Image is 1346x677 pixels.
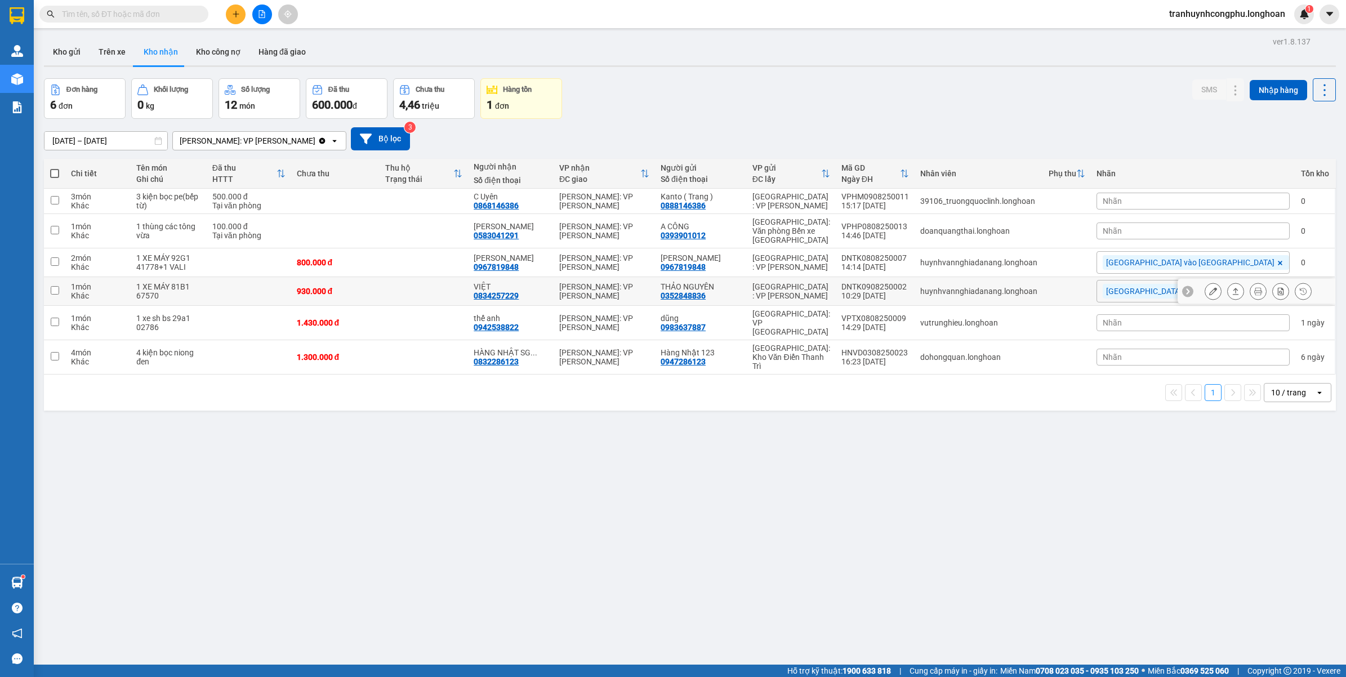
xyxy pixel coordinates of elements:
[385,175,453,184] div: Trạng thái
[920,169,1037,178] div: Nhân viên
[752,282,830,300] div: [GEOGRAPHIC_DATA] : VP [PERSON_NAME]
[747,159,836,189] th: Toggle SortBy
[1307,5,1311,13] span: 1
[12,603,23,613] span: question-circle
[474,357,519,366] div: 0832286123
[136,314,201,332] div: 1 xe sh bs 29a1 02786
[559,253,649,271] div: [PERSON_NAME]: VP [PERSON_NAME]
[920,226,1037,235] div: doanquangthai.longhoan
[752,344,830,371] div: [GEOGRAPHIC_DATA]: Kho Văn Điển Thanh Trì
[399,98,420,112] span: 4,46
[12,628,23,639] span: notification
[661,163,741,172] div: Người gửi
[661,201,706,210] div: 0888146386
[380,159,468,189] th: Toggle SortBy
[71,323,125,332] div: Khác
[910,665,997,677] span: Cung cấp máy in - giấy in:
[559,222,649,240] div: [PERSON_NAME]: VP [PERSON_NAME]
[47,10,55,18] span: search
[1299,9,1309,19] img: icon-new-feature
[661,357,706,366] div: 0947286123
[661,175,741,184] div: Số điện thoại
[920,318,1037,327] div: vutrunghieu.longhoan
[135,38,187,65] button: Kho nhận
[559,175,640,184] div: ĐC giao
[752,253,830,271] div: [GEOGRAPHIC_DATA] : VP [PERSON_NAME]
[249,38,315,65] button: Hàng đã giao
[297,287,374,296] div: 930.000 đ
[71,262,125,271] div: Khác
[661,222,741,231] div: A CÔNG
[841,231,909,240] div: 14:46 [DATE]
[1301,318,1329,327] div: 1
[317,135,318,146] input: Selected Hồ Chí Minh: VP Bình Thạnh.
[219,78,300,119] button: Số lượng12món
[559,163,640,172] div: VP nhận
[487,98,493,112] span: 1
[474,314,548,323] div: thế anh
[1000,665,1139,677] span: Miền Nam
[899,665,901,677] span: |
[661,231,706,240] div: 0393901012
[1227,283,1244,300] div: Giao hàng
[59,101,73,110] span: đơn
[1315,388,1324,397] svg: open
[353,101,357,110] span: đ
[1043,159,1091,189] th: Toggle SortBy
[180,135,315,146] div: [PERSON_NAME]: VP [PERSON_NAME]
[1320,5,1339,24] button: caret-down
[11,45,23,57] img: warehouse-icon
[71,357,125,366] div: Khác
[531,348,537,357] span: ...
[1301,169,1329,178] div: Tồn kho
[252,5,272,24] button: file-add
[71,192,125,201] div: 3 món
[1103,353,1122,362] span: Nhãn
[1106,286,1274,296] span: [GEOGRAPHIC_DATA] vào [GEOGRAPHIC_DATA]
[841,163,900,172] div: Mã GD
[920,197,1037,206] div: 39106_truongquoclinh.longhoan
[920,353,1037,362] div: dohongquan.longhoan
[559,348,649,366] div: [PERSON_NAME]: VP [PERSON_NAME]
[71,291,125,300] div: Khác
[1103,226,1122,235] span: Nhãn
[136,192,201,210] div: 3 kiện bọc pe(bếp từ)
[258,10,266,18] span: file-add
[1273,35,1311,48] div: ver 1.8.137
[841,314,909,323] div: VPTX0808250009
[328,86,349,93] div: Đã thu
[752,309,830,336] div: [GEOGRAPHIC_DATA]: VP [GEOGRAPHIC_DATA]
[843,666,891,675] strong: 1900 633 818
[225,98,237,112] span: 12
[1307,318,1325,327] span: ngày
[90,38,135,65] button: Trên xe
[474,282,548,291] div: VIỆT
[66,86,97,93] div: Đơn hàng
[318,136,327,145] svg: Clear value
[71,231,125,240] div: Khác
[1271,387,1306,398] div: 10 / trang
[1301,226,1329,235] div: 0
[50,98,56,112] span: 6
[212,201,286,210] div: Tại văn phòng
[661,192,741,201] div: Kanto ( Trang )
[207,159,291,189] th: Toggle SortBy
[393,78,475,119] button: Chưa thu4,46 triệu
[841,201,909,210] div: 15:17 [DATE]
[1180,666,1229,675] strong: 0369 525 060
[841,357,909,366] div: 16:23 [DATE]
[136,175,201,184] div: Ghi chú
[21,575,25,578] sup: 1
[841,222,909,231] div: VPHP0808250013
[136,253,201,271] div: 1 XE MÁY 92G1 41778+1 VALI
[1148,665,1229,677] span: Miền Bắc
[1192,79,1226,100] button: SMS
[71,282,125,291] div: 1 món
[212,192,286,201] div: 500.000 đ
[137,98,144,112] span: 0
[554,159,655,189] th: Toggle SortBy
[136,222,201,240] div: 1 thùng các tông vừa
[1036,666,1139,675] strong: 0708 023 035 - 0935 103 250
[661,348,741,357] div: Hàng Nhật 123
[146,101,154,110] span: kg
